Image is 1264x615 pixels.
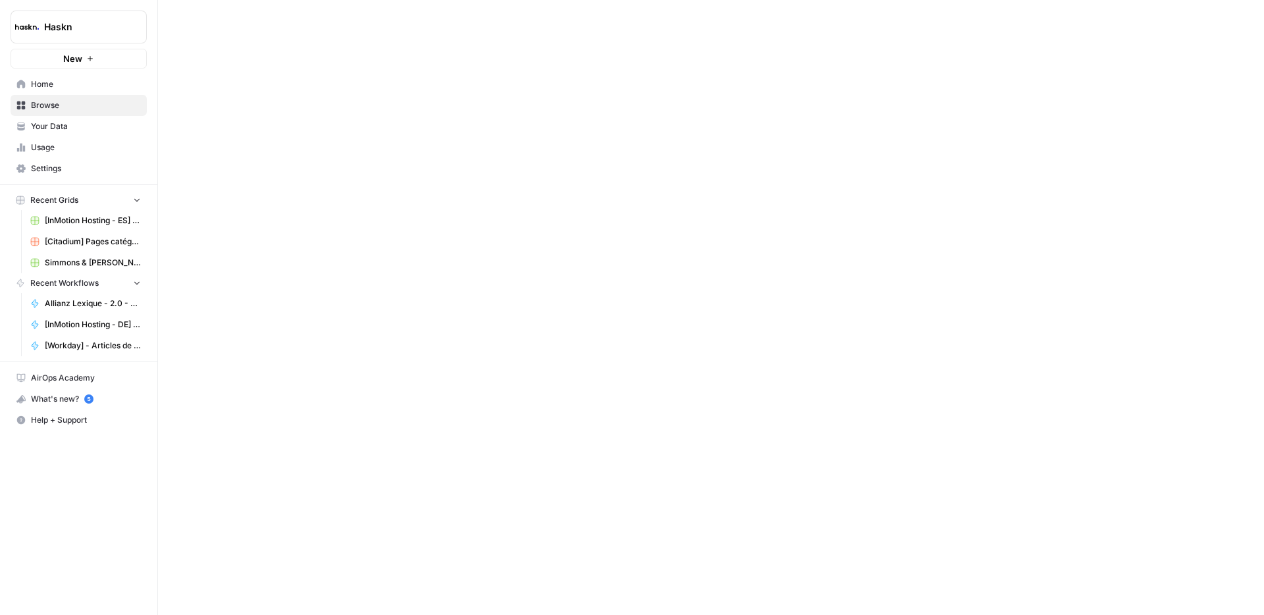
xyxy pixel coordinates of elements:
span: Home [31,78,141,90]
span: Usage [31,142,141,153]
span: Browse [31,99,141,111]
button: What's new? 5 [11,388,147,410]
a: [Citadium] Pages catégorie [24,231,147,252]
a: Settings [11,158,147,179]
button: New [11,49,147,68]
text: 5 [87,396,90,402]
span: Help + Support [31,414,141,426]
a: AirOps Academy [11,367,147,388]
a: Usage [11,137,147,158]
a: Home [11,74,147,95]
span: Settings [31,163,141,174]
a: [InMotion Hosting - DE] - article de blog 2000 mots [24,314,147,335]
a: Browse [11,95,147,116]
button: Recent Grids [11,190,147,210]
span: AirOps Academy [31,372,141,384]
span: Recent Workflows [30,277,99,289]
span: New [63,52,82,65]
span: Recent Grids [30,194,78,206]
span: Haskn [44,20,124,34]
button: Help + Support [11,410,147,431]
span: [Workday] - Articles de blog [45,340,141,352]
span: [InMotion Hosting - ES] - article de blog 2000 mots Grid [45,215,141,227]
a: 5 [84,394,93,404]
button: Workspace: Haskn [11,11,147,43]
div: What's new? [11,389,146,409]
span: Simmons & [PERSON_NAME] - Optimization pages for LLMs Grid [45,257,141,269]
a: [Workday] - Articles de blog [24,335,147,356]
button: Recent Workflows [11,273,147,293]
a: [InMotion Hosting - ES] - article de blog 2000 mots Grid [24,210,147,231]
span: Your Data [31,120,141,132]
a: Allianz Lexique - 2.0 - Habitation - [DATE] [24,293,147,314]
span: [Citadium] Pages catégorie [45,236,141,248]
img: Haskn Logo [15,15,39,39]
a: Simmons & [PERSON_NAME] - Optimization pages for LLMs Grid [24,252,147,273]
a: Your Data [11,116,147,137]
span: [InMotion Hosting - DE] - article de blog 2000 mots [45,319,141,331]
span: Allianz Lexique - 2.0 - Habitation - [DATE] [45,298,141,309]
